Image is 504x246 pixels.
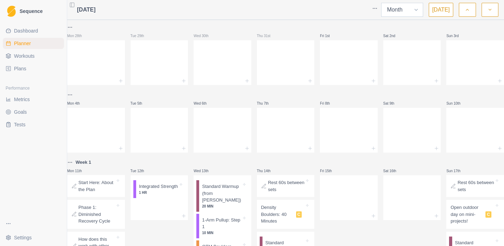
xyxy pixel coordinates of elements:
[296,211,302,218] span: C
[257,101,278,106] p: Thu 7th
[3,94,64,105] a: Metrics
[257,175,315,197] div: Rest 60s between sets
[446,168,467,174] p: Sun 17th
[14,65,26,72] span: Plans
[446,175,504,197] div: Rest 60s between sets
[3,232,64,243] button: Settings
[194,101,215,106] p: Wed 6th
[67,200,125,229] div: Phase 1: Diminished Recovery Cycle
[20,9,43,14] span: Sequence
[14,121,26,128] span: Tests
[320,168,341,174] p: Fri 15th
[3,106,64,118] a: Goals
[446,33,467,38] p: Sun 3rd
[268,179,305,193] p: Rest 60s between sets
[14,40,31,47] span: Planner
[14,108,27,115] span: Goals
[257,33,278,38] p: Thu 31st
[133,180,185,198] div: Integrated Strength1 HR
[131,168,152,174] p: Tue 12th
[67,175,125,197] div: Start Here: About the Plan
[78,204,115,225] p: Phase 1: Diminished Recovery Cycle
[320,33,341,38] p: Fri 1st
[14,52,35,59] span: Workouts
[3,83,64,94] div: Performance
[67,101,88,106] p: Mon 4th
[194,168,215,174] p: Wed 13th
[139,183,178,190] p: Integrated Strength
[320,101,341,106] p: Fri 8th
[383,101,404,106] p: Sat 9th
[457,179,494,193] p: Rest 60s between sets
[257,200,315,229] div: Density Boulders: 40 MinutesC
[194,33,215,38] p: Wed 30th
[3,119,64,130] a: Tests
[383,168,404,174] p: Sat 16th
[202,230,241,236] p: 10 MIN
[131,33,152,38] p: Tue 29th
[450,204,483,225] p: Open outdoor day on mini-projects!
[3,50,64,62] a: Workouts
[196,214,248,238] div: 1-Arm Pullup: Step 110 MIN
[202,204,241,209] p: 20 MIN
[131,101,152,106] p: Tue 5th
[202,183,241,204] p: Standard Warmup (from [PERSON_NAME])
[3,63,64,74] a: Plans
[67,168,88,174] p: Mon 11th
[429,3,453,17] button: [DATE]
[446,200,504,229] div: Open outdoor day on mini-projects!C
[139,190,178,195] p: 1 HR
[196,180,248,212] div: Standard Warmup (from [PERSON_NAME])20 MIN
[67,33,88,38] p: Mon 28th
[3,38,64,49] a: Planner
[3,25,64,36] a: Dashboard
[485,211,491,218] span: C
[77,6,96,14] span: [DATE]
[446,101,467,106] p: Sun 10th
[78,179,115,193] p: Start Here: About the Plan
[257,168,278,174] p: Thu 14th
[14,96,30,103] span: Metrics
[7,6,16,17] img: Logo
[76,159,91,166] p: Week 1
[383,33,404,38] p: Sat 2nd
[202,217,241,230] p: 1-Arm Pullup: Step 1
[14,27,38,34] span: Dashboard
[261,204,293,225] p: Density Boulders: 40 Minutes
[3,3,64,20] a: LogoSequence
